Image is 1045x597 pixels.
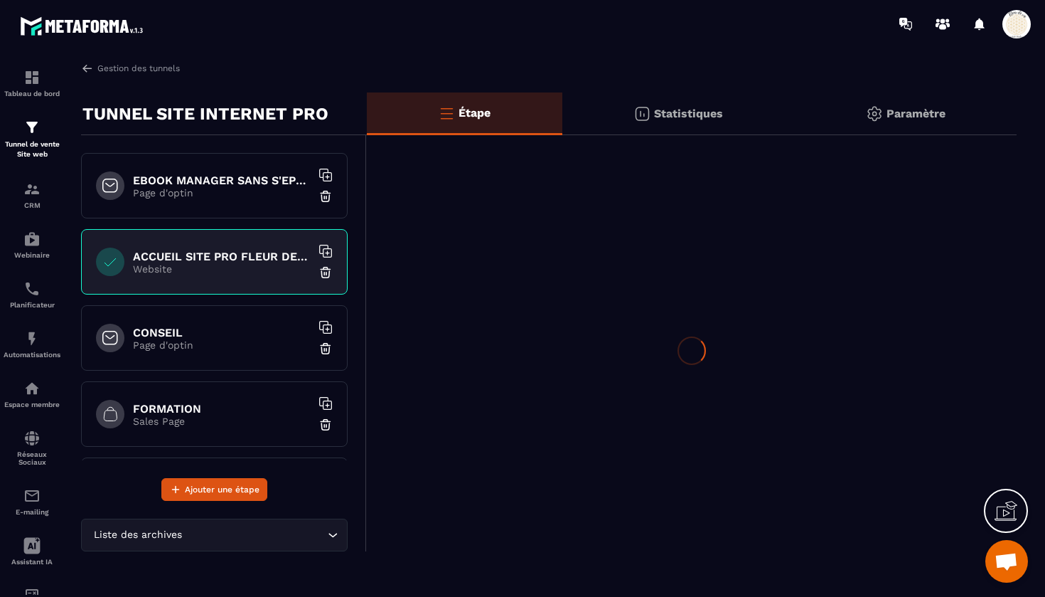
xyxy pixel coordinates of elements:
a: formationformationTableau de bord [4,58,60,108]
div: Ouvrir le chat [985,540,1028,583]
p: Page d'optin [133,339,311,351]
h6: FORMATION [133,402,311,416]
span: Liste des archives [90,527,185,543]
p: Assistant IA [4,558,60,566]
img: stats.20deebd0.svg [633,105,650,122]
p: Espace membre [4,401,60,408]
a: automationsautomationsWebinaire [4,220,60,270]
p: Website [133,263,311,275]
img: setting-gr.5f69749f.svg [866,105,883,122]
p: Tunnel de vente Site web [4,139,60,159]
button: Ajouter une étape [161,478,267,501]
img: logo [20,13,148,39]
p: CRM [4,201,60,209]
img: formation [23,69,41,86]
img: arrow [81,62,94,75]
p: Paramètre [886,107,945,120]
h6: ACCUEIL SITE PRO FLEUR DE VIE [133,250,311,263]
a: automationsautomationsAutomatisations [4,319,60,369]
p: Tableau de bord [4,90,60,97]
img: automations [23,330,41,347]
a: Assistant IA [4,527,60,576]
a: formationformationCRM [4,170,60,220]
img: automations [23,380,41,397]
span: Ajouter une étape [185,482,259,497]
div: Search for option [81,519,348,551]
img: trash [318,418,333,432]
p: Automatisations [4,351,60,359]
a: automationsautomationsEspace membre [4,369,60,419]
p: Réseaux Sociaux [4,450,60,466]
p: Planificateur [4,301,60,309]
img: formation [23,181,41,198]
a: Gestion des tunnels [81,62,180,75]
img: trash [318,342,333,356]
h6: CONSEIL [133,326,311,339]
p: E-mailing [4,508,60,516]
p: Page d'optin [133,187,311,199]
a: emailemailE-mailing [4,477,60,527]
img: scheduler [23,280,41,297]
p: Statistiques [654,107,723,120]
p: Webinaire [4,251,60,259]
p: TUNNEL SITE INTERNET PRO [82,100,328,128]
p: Étape [459,106,491,120]
p: Sales Page [133,416,311,427]
img: trash [318,189,333,204]
a: formationformationTunnel de vente Site web [4,108,60,170]
h6: EBOOK MANAGER SANS S'EPUISER OFFERT [133,174,311,187]
img: automations [23,231,41,248]
a: social-networksocial-networkRéseaux Sociaux [4,419,60,477]
img: formation [23,119,41,136]
input: Search for option [185,527,324,543]
img: social-network [23,430,41,447]
img: bars-o.4a397970.svg [438,105,455,122]
img: trash [318,265,333,280]
a: schedulerschedulerPlanificateur [4,270,60,319]
img: email [23,487,41,504]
